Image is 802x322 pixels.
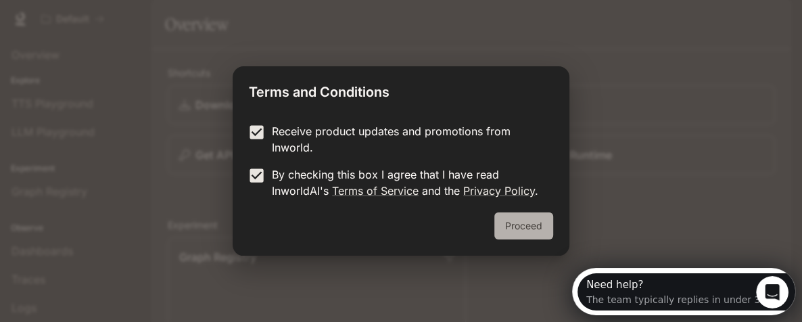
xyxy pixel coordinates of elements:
[494,212,553,239] button: Proceed
[14,11,194,22] div: Need help?
[332,184,419,198] a: Terms of Service
[756,276,788,308] iframe: Intercom live chat
[572,268,795,315] iframe: Intercom live chat discovery launcher
[5,5,234,43] div: Open Intercom Messenger
[272,123,542,156] p: Receive product updates and promotions from Inworld.
[272,166,542,199] p: By checking this box I agree that I have read InworldAI's and the .
[14,22,194,37] div: The team typically replies in under 3h
[463,184,535,198] a: Privacy Policy
[233,66,569,112] h2: Terms and Conditions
